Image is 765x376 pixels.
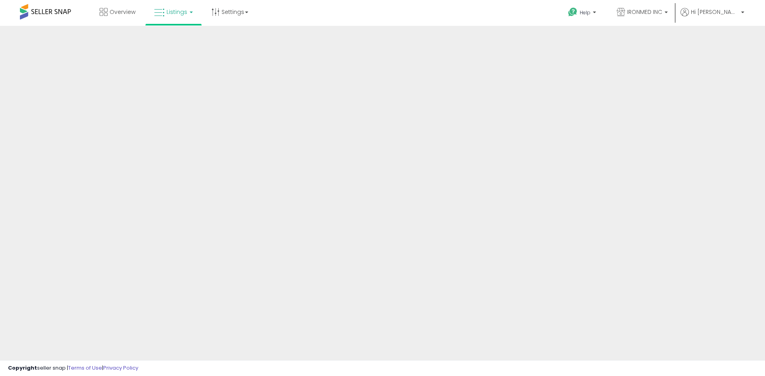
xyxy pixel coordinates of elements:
[167,8,187,16] span: Listings
[681,8,744,26] a: Hi [PERSON_NAME]
[691,8,739,16] span: Hi [PERSON_NAME]
[562,1,604,26] a: Help
[580,9,590,16] span: Help
[110,8,135,16] span: Overview
[627,8,662,16] span: IRONMED INC
[568,7,578,17] i: Get Help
